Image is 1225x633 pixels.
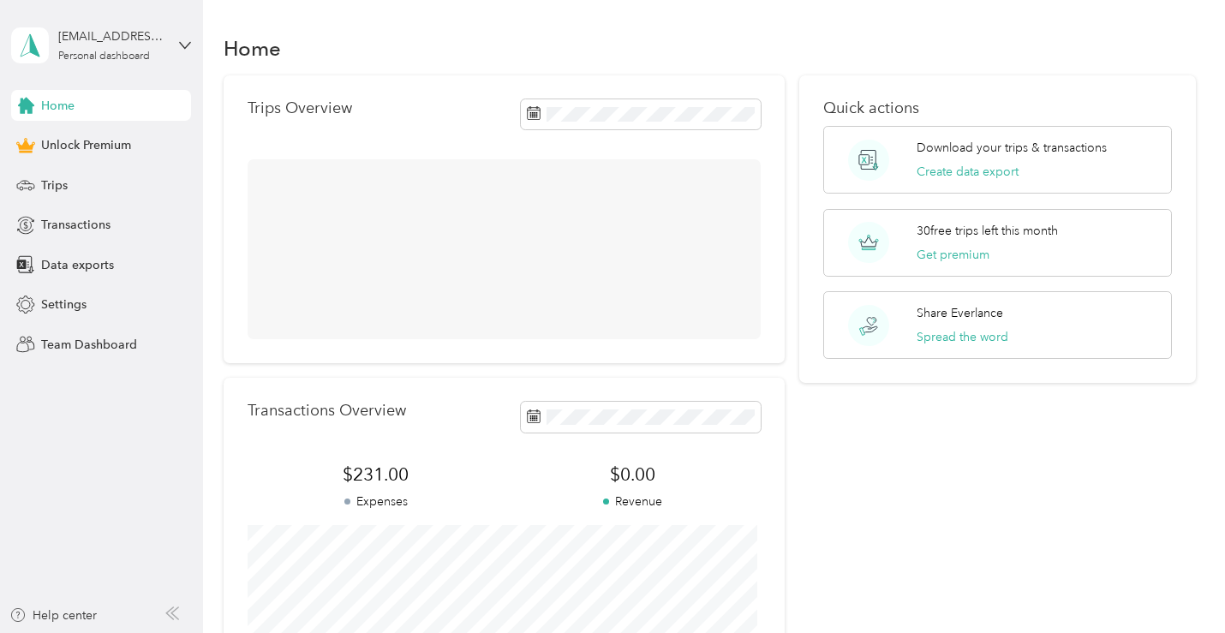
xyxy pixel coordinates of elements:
[248,99,352,117] p: Trips Overview
[224,39,281,57] h1: Home
[41,336,137,354] span: Team Dashboard
[917,163,1019,181] button: Create data export
[917,246,989,264] button: Get premium
[41,97,75,115] span: Home
[917,328,1008,346] button: Spread the word
[41,136,131,154] span: Unlock Premium
[41,296,87,314] span: Settings
[41,256,114,274] span: Data exports
[917,222,1058,240] p: 30 free trips left this month
[823,99,1171,117] p: Quick actions
[1129,537,1225,633] iframe: Everlance-gr Chat Button Frame
[504,493,760,511] p: Revenue
[41,216,111,234] span: Transactions
[41,176,68,194] span: Trips
[917,304,1003,322] p: Share Everlance
[917,139,1107,157] p: Download your trips & transactions
[504,463,760,487] span: $0.00
[58,51,150,62] div: Personal dashboard
[248,402,406,420] p: Transactions Overview
[248,463,504,487] span: $231.00
[248,493,504,511] p: Expenses
[9,606,97,624] button: Help center
[58,27,165,45] div: [EMAIL_ADDRESS][DOMAIN_NAME]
